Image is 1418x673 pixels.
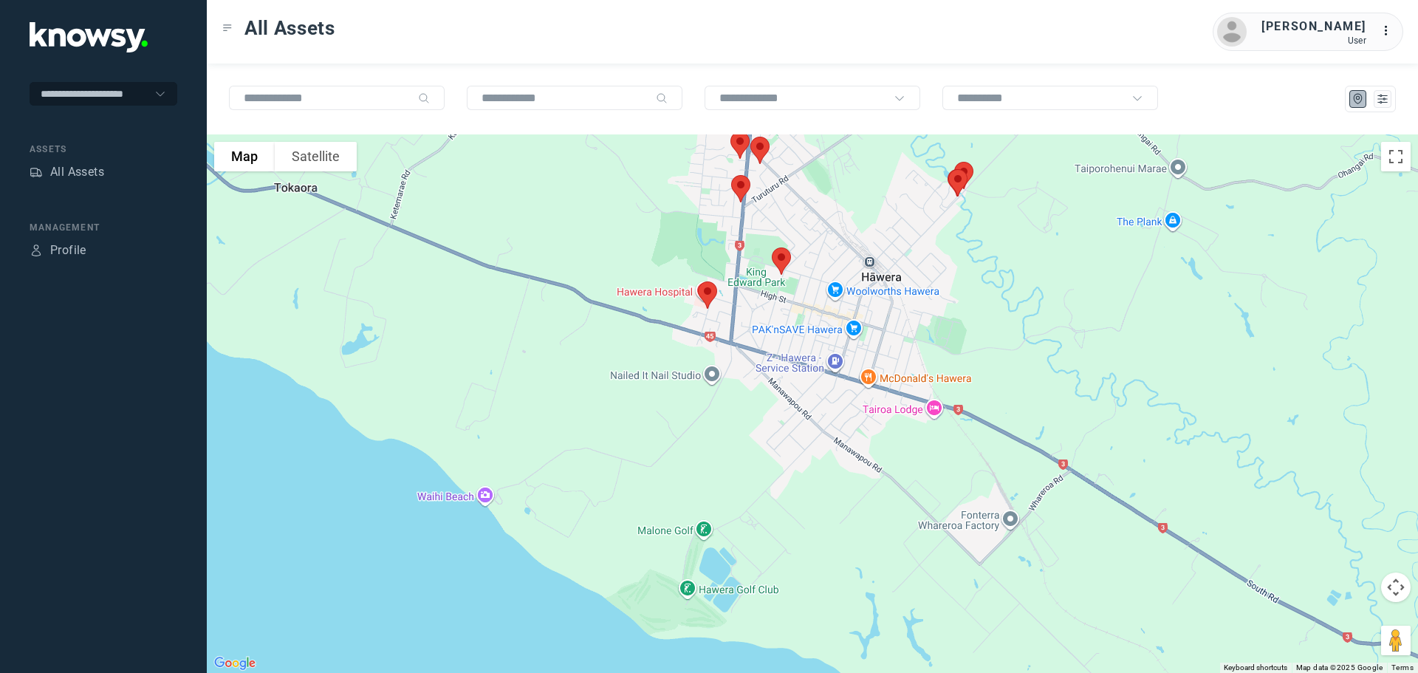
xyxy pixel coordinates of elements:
img: avatar.png [1217,17,1247,47]
tspan: ... [1382,25,1397,36]
button: Show street map [214,142,275,171]
span: Map data ©2025 Google [1296,663,1383,672]
div: Assets [30,165,43,179]
div: Profile [50,242,86,259]
div: Search [656,92,668,104]
div: Management [30,221,177,234]
a: ProfileProfile [30,242,86,259]
div: Profile [30,244,43,257]
div: Search [418,92,430,104]
button: Show satellite imagery [275,142,357,171]
button: Map camera controls [1381,573,1411,602]
a: Terms (opens in new tab) [1391,663,1414,672]
div: : [1381,22,1399,40]
button: Keyboard shortcuts [1224,663,1287,673]
span: All Assets [244,15,335,41]
div: [PERSON_NAME] [1261,18,1366,35]
div: : [1381,22,1399,42]
div: Assets [30,143,177,156]
div: List [1376,92,1389,106]
div: All Assets [50,163,104,181]
img: Application Logo [30,22,148,52]
button: Toggle fullscreen view [1381,142,1411,171]
div: User [1261,35,1366,46]
div: Toggle Menu [222,23,233,33]
a: AssetsAll Assets [30,163,104,181]
img: Google [210,654,259,673]
a: Open this area in Google Maps (opens a new window) [210,654,259,673]
button: Drag Pegman onto the map to open Street View [1381,626,1411,655]
div: Map [1352,92,1365,106]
